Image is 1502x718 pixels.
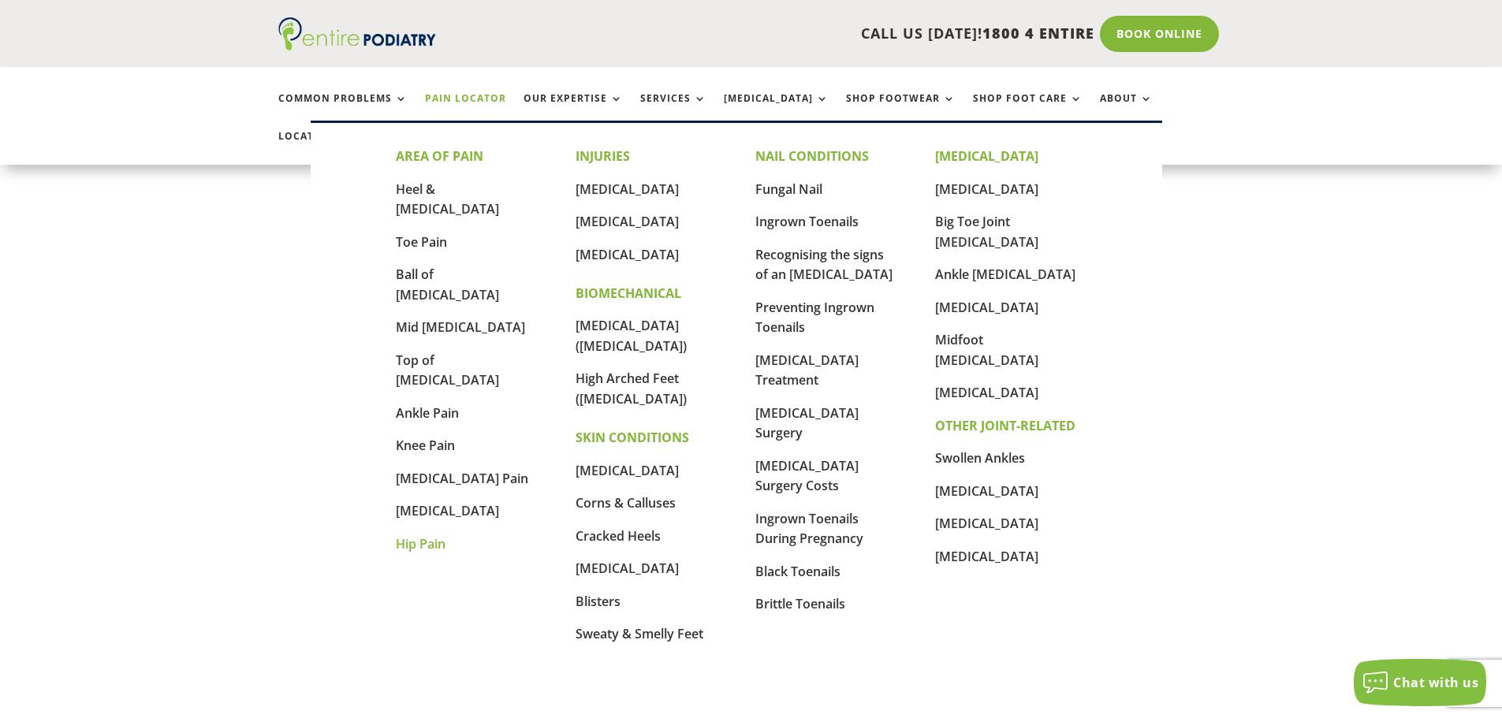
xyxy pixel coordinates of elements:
a: Services [640,93,706,127]
a: [MEDICAL_DATA] ([MEDICAL_DATA]) [576,317,687,355]
a: Pain Locator [425,93,506,127]
a: Ball of [MEDICAL_DATA] [396,266,499,303]
a: Hip Pain [396,535,445,552]
p: CALL US [DATE]! [497,24,1094,44]
a: [MEDICAL_DATA] [576,213,679,230]
a: [MEDICAL_DATA] Surgery [755,404,859,442]
a: Shop Footwear [846,93,956,127]
strong: SKIN CONDITIONS [576,429,689,446]
a: Ingrown Toenails [755,213,859,230]
a: [MEDICAL_DATA] Pain [396,470,528,487]
a: High Arched Feet ([MEDICAL_DATA]) [576,370,687,407]
button: Chat with us [1354,659,1486,706]
strong: INJURIES [576,147,630,165]
a: Brittle Toenails [755,595,845,612]
strong: NAIL CONDITIONS [755,147,869,165]
a: [MEDICAL_DATA] [935,384,1038,401]
a: Common Problems [278,93,408,127]
a: Toe Pain [396,233,447,251]
a: Entire Podiatry [278,38,436,54]
a: [MEDICAL_DATA] [935,180,1038,198]
a: Black Toenails [755,563,840,580]
a: Knee Pain [396,437,455,454]
a: Ankle [MEDICAL_DATA] [935,266,1075,283]
a: Mid [MEDICAL_DATA] [396,318,525,336]
span: 1800 4 ENTIRE [982,24,1094,43]
a: [MEDICAL_DATA] [935,299,1038,316]
a: [MEDICAL_DATA] [576,462,679,479]
a: Recognising the signs of an [MEDICAL_DATA] [755,246,893,284]
a: Midfoot [MEDICAL_DATA] [935,331,1038,369]
strong: BIOMECHANICAL [576,285,681,302]
a: [MEDICAL_DATA] [576,246,679,263]
a: Fungal Nail [755,180,822,198]
a: [MEDICAL_DATA] [935,482,1038,500]
a: Shop Foot Care [973,93,1083,127]
a: Blisters [576,593,621,610]
a: [MEDICAL_DATA] Treatment [755,352,859,389]
a: Book Online [1100,16,1219,52]
a: Swollen Ankles [935,449,1025,467]
a: [MEDICAL_DATA] [396,502,499,519]
a: Our Expertise [524,93,623,127]
a: Big Toe Joint [MEDICAL_DATA] [935,213,1038,251]
a: [MEDICAL_DATA] [935,515,1038,532]
a: Heel & [MEDICAL_DATA] [396,180,499,218]
a: Ankle Pain [396,404,459,422]
a: [MEDICAL_DATA] [576,560,679,577]
a: Ingrown Toenails During Pregnancy [755,510,863,548]
a: [MEDICAL_DATA] [576,180,679,198]
a: Locations [278,131,357,165]
a: Top of [MEDICAL_DATA] [396,352,499,389]
strong: AREA OF PAIN [396,147,483,165]
a: Preventing Ingrown Toenails [755,299,874,337]
a: [MEDICAL_DATA] Surgery Costs [755,457,859,495]
span: Chat with us [1393,674,1478,691]
strong: OTHER JOINT-RELATED [935,417,1075,434]
a: About [1100,93,1153,127]
a: [MEDICAL_DATA] [724,93,829,127]
strong: [MEDICAL_DATA] [935,147,1038,165]
a: [MEDICAL_DATA] [935,548,1038,565]
a: Cracked Heels [576,527,661,545]
img: logo (1) [278,17,436,50]
a: Corns & Calluses [576,494,676,512]
a: Sweaty & Smelly Feet [576,625,703,642]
